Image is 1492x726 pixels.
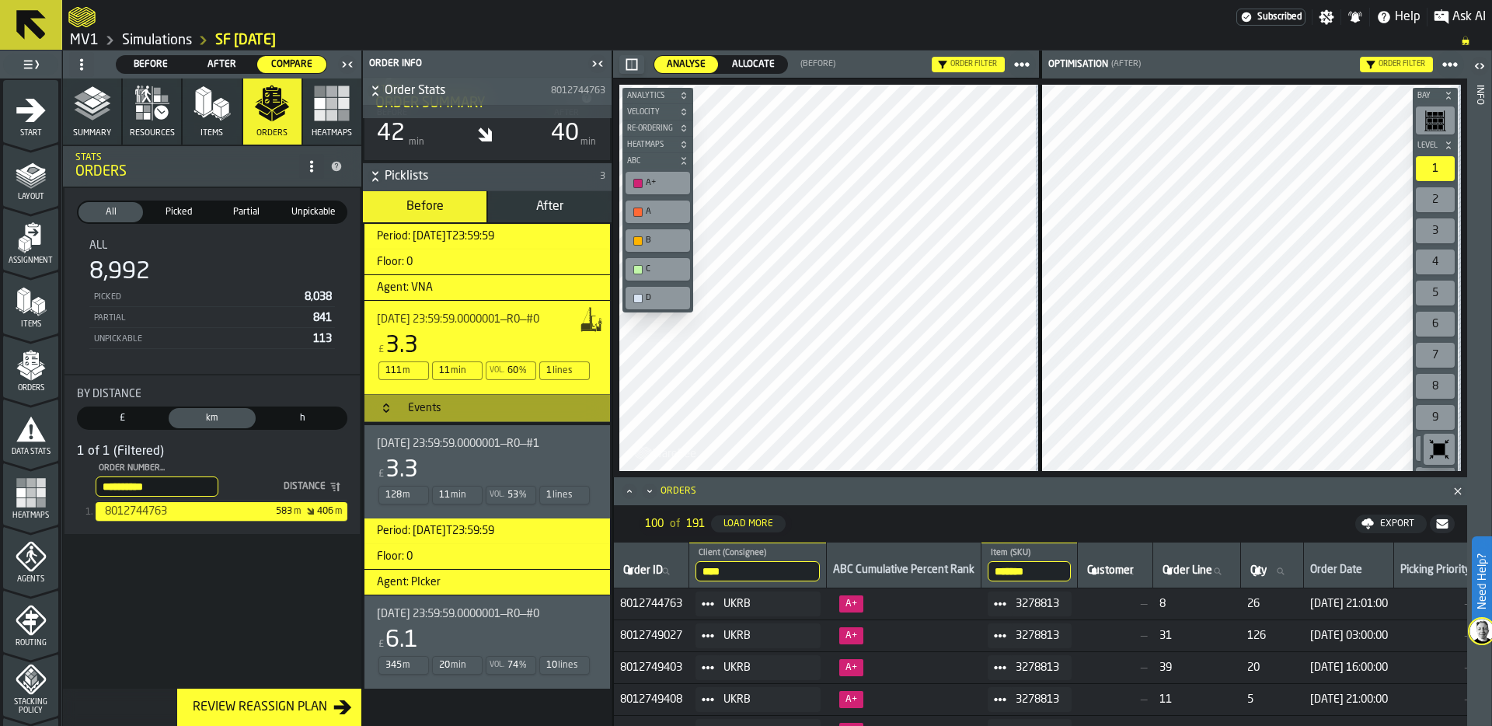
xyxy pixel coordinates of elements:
[1341,9,1369,25] label: button-toggle-Notifications
[1413,215,1458,246] div: button-toolbar-undefined
[646,264,685,274] div: C
[116,55,186,74] label: button-switch-multi-Before
[385,365,402,376] div: 111
[1421,431,1458,468] div: button-toolbar-undefined
[1416,218,1455,243] div: 3
[1355,515,1427,533] button: button-Export
[661,58,712,72] span: Analyse
[629,232,687,249] div: B
[256,128,288,138] span: Orders
[654,56,718,73] div: thumb
[3,193,58,201] span: Layout
[305,291,332,302] span: 8,038
[363,163,612,191] button: button-
[186,698,333,717] div: Review Reassign Plan
[800,59,835,69] span: (Before)
[624,124,676,133] span: Re-Ordering
[259,408,346,428] div: thumb
[629,204,687,220] div: A
[77,442,347,461] div: 1 of 1 (Filtered)
[280,201,347,224] label: button-switch-multi-Unpickable (113)
[75,152,299,163] div: Stats
[1416,436,1455,461] div: 10
[364,550,413,563] span: Floor: 0
[257,56,326,73] div: thumb
[177,689,361,726] button: button-Review Reassign Plan
[1413,433,1458,464] div: button-toolbar-undefined
[1374,518,1421,529] div: Export
[77,201,145,224] label: button-switch-multi-All (8,992)
[654,55,719,74] label: button-switch-multi-Analyse
[719,55,788,74] label: button-switch-multi-Allocate
[726,58,781,72] span: Allocate
[92,292,298,302] div: Picked
[377,313,539,326] span: [DATE] 23:59:59.0000001—R0—#0
[385,627,418,654] div: 6.1
[335,506,343,517] span: m
[1413,88,1458,103] button: button-
[551,86,605,96] span: 8012744763
[1413,309,1458,340] div: button-toolbar-undefined
[313,333,332,344] span: 113
[378,639,384,650] span: £
[403,490,410,501] span: m
[378,361,429,380] div: Distance
[385,167,597,186] span: Picklists
[629,290,687,306] div: D
[363,78,612,106] button: button-
[117,56,186,73] div: thumb
[409,137,424,148] span: min
[622,153,693,169] button: button-
[145,201,212,224] label: button-switch-multi-Picked (8,038)
[1416,250,1455,274] div: 4
[1469,54,1490,82] label: button-toggle-Open
[385,82,548,100] span: Order Stats
[553,365,573,376] span: lines
[336,55,358,74] label: button-toggle-Close me
[82,411,162,425] span: £
[364,544,610,570] h3: title-section-Floor: 0
[377,608,591,620] div: Title
[620,483,639,499] button: Maximize
[378,656,429,675] div: Distance
[646,293,685,303] div: D
[1087,564,1134,577] span: label
[3,129,58,138] span: Start
[89,286,335,307] div: StatList-item-Picked
[377,608,539,620] span: [DATE] 23:59:59.0000001—R0—#0
[1448,483,1467,499] button: Close
[364,301,610,394] div: stat-2025-07-23 23:59:59.0000001—R0—#0
[313,312,332,323] span: 841
[262,411,343,425] span: h
[3,575,58,584] span: Agents
[363,51,612,78] header: Order Info
[620,561,682,581] input: label
[622,284,693,312] div: button-toolbar-undefined
[1312,9,1340,25] label: button-toggle-Settings
[1414,141,1441,150] span: Level
[507,490,518,501] div: 53
[366,58,587,69] div: Order Info
[256,55,327,74] label: button-switch-multi-Compare
[1416,187,1455,212] div: 2
[70,32,99,49] a: link-to-/wh/i/3ccf57d1-1e0c-4a81-a3bb-c2011c5f0d50
[279,481,326,492] span: Distance
[122,32,192,49] a: link-to-/wh/i/3ccf57d1-1e0c-4a81-a3bb-c2011c5f0d50
[622,137,693,152] button: button-
[1163,564,1212,577] span: label
[695,561,820,581] input: label
[622,197,693,226] div: button-toolbar-undefined
[645,518,664,530] span: 100
[75,163,299,180] div: Orders
[1413,371,1458,402] div: button-toolbar-undefined
[579,301,604,394] label: button-toggle-Show on Map
[539,361,590,380] div: Line Speed 0.15 l/hour
[89,239,107,252] span: All
[96,501,347,522] div: StatList-item-[object Object]
[1413,402,1458,433] div: button-toolbar-undefined
[377,313,591,326] div: Title
[3,462,58,525] li: menu Heatmaps
[377,120,405,148] div: 42
[451,365,466,376] span: min
[507,660,518,671] div: 74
